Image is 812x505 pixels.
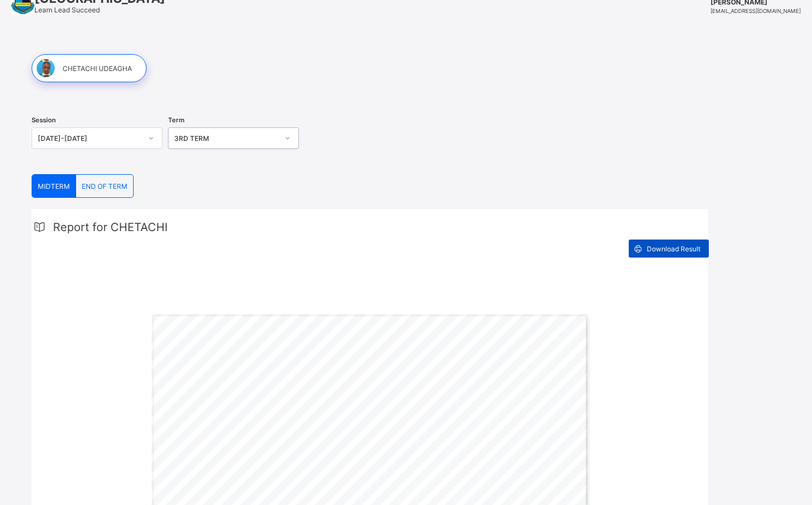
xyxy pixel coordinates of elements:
[82,182,127,191] span: END OF TERM
[53,220,167,234] span: Report for CHETACHI
[174,134,278,143] div: 3RD TERM
[168,116,184,124] span: Term
[34,6,100,14] span: Learn Lead Succeed
[647,245,700,253] span: Download Result
[38,182,70,191] span: MIDTERM
[32,116,56,124] span: Session
[38,134,142,143] div: [DATE]-[DATE]
[710,8,801,14] span: [EMAIL_ADDRESS][DOMAIN_NAME]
